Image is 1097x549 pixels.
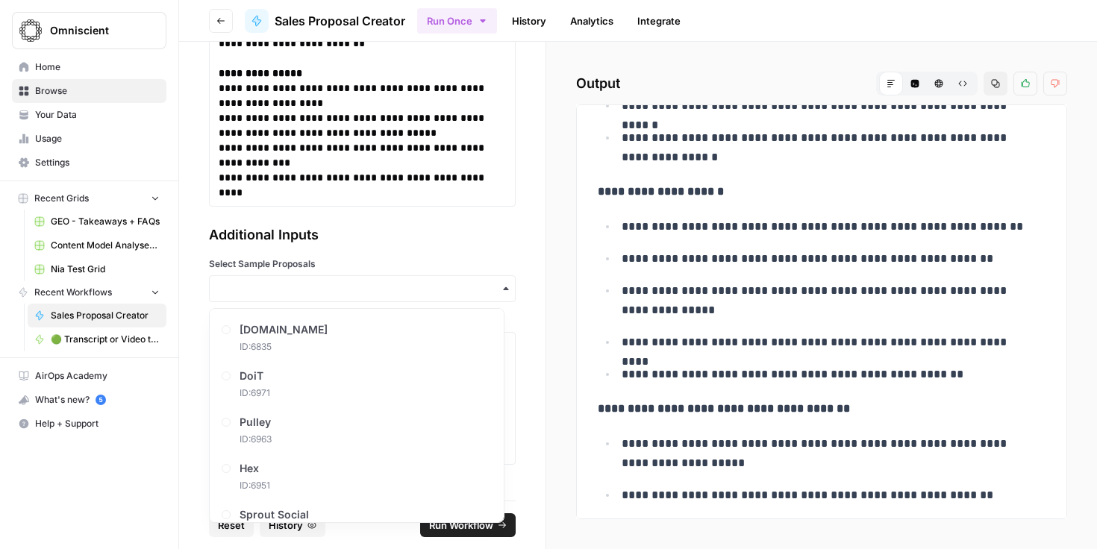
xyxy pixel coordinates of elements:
span: History [269,518,303,533]
span: 🟢 Transcript or Video to LinkedIn Posts [51,333,160,346]
a: AirOps Academy [12,364,166,388]
button: Run Workflow [420,513,516,537]
span: Hex [240,461,270,476]
span: [DOMAIN_NAME] [240,322,328,337]
button: What's new? 5 [12,388,166,412]
a: Integrate [628,9,690,33]
span: ID: 6951 [240,479,270,492]
a: Home [12,55,166,79]
span: Browse [35,84,160,98]
div: Additional Inputs [209,225,516,245]
a: Browse [12,79,166,103]
span: Nia Test Grid [51,263,160,276]
a: 5 [96,395,106,405]
h2: Output [576,72,1067,95]
span: Sales Proposal Creator [51,309,160,322]
span: Recent Workflows [34,286,112,299]
a: Analytics [561,9,622,33]
a: Usage [12,127,166,151]
span: Recent Grids [34,192,89,205]
span: Home [35,60,160,74]
a: GEO - Takeaways + FAQs [28,210,166,233]
div: What's new? [13,389,166,411]
span: DoiT [240,368,270,383]
span: AirOps Academy [35,369,160,383]
label: Select Sample Proposals [209,257,516,271]
a: Sales Proposal Creator [245,9,405,33]
span: GEO - Takeaways + FAQs [51,215,160,228]
img: Omniscient Logo [17,17,44,44]
span: Your Data [35,108,160,122]
button: Help + Support [12,412,166,436]
span: Content Model Analyser + International [51,239,160,252]
span: Settings [35,156,160,169]
button: Recent Workflows [12,281,166,304]
span: Omniscient [50,23,140,38]
span: Usage [35,132,160,145]
button: Reset [209,513,254,537]
span: Reset [218,518,245,533]
a: History [503,9,555,33]
span: Sales Proposal Creator [275,12,405,30]
button: Run Once [417,8,497,34]
span: ID: 6963 [240,433,272,446]
button: Workspace: Omniscient [12,12,166,49]
span: ID: 6971 [240,386,270,400]
a: Your Data [12,103,166,127]
button: History [260,513,325,537]
span: Pulley [240,415,272,430]
span: Run Workflow [429,518,493,533]
button: Recent Grids [12,187,166,210]
text: 5 [99,396,102,404]
span: Sprout Social [240,507,309,522]
a: Nia Test Grid [28,257,166,281]
a: Sales Proposal Creator [28,304,166,327]
a: 🟢 Transcript or Video to LinkedIn Posts [28,327,166,351]
span: Help + Support [35,417,160,430]
span: ID: 6835 [240,340,328,354]
a: Content Model Analyser + International [28,233,166,257]
a: Settings [12,151,166,175]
